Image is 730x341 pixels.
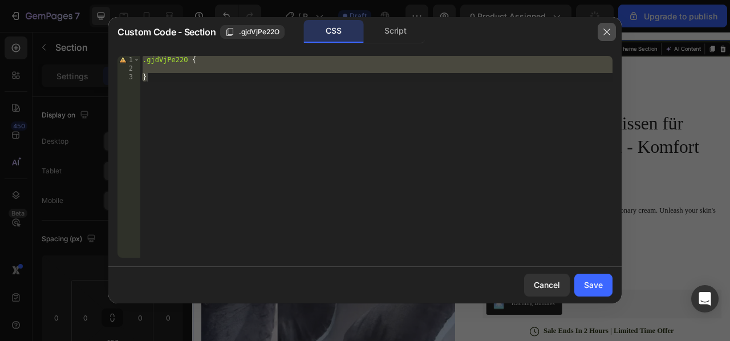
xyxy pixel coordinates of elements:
[117,56,140,64] div: 1
[691,285,719,312] div: Open Intercom Messenger
[464,17,497,27] div: Section 1
[304,20,364,43] div: CSS
[599,15,649,29] button: AI Content
[518,17,591,27] p: Create Theme Section
[239,27,279,37] span: .gjdVjPe22O
[427,59,474,68] p: (1349 Reviews)
[366,20,425,43] div: Script
[117,64,140,73] div: 2
[117,73,140,82] div: 3
[534,279,560,291] div: Cancel
[584,279,603,291] div: Save
[246,16,330,26] p: Free Shipping [DATE] Only
[369,71,673,192] h1: VitalZen™ | Schwangerschaftskissen für schwangere Frauen - Komfort und Erleichterung
[220,25,285,39] button: .gjdVjPe22O
[117,25,216,39] span: Custom Code - Section
[370,196,672,205] p: The 2023 Rated Innovation in Cosmetics
[524,274,570,297] button: Cancel
[389,283,514,297] p: Environmentally Friendly
[574,274,613,297] button: Save
[362,16,439,26] p: 84,000+ Happy Customer
[389,306,514,319] p: Made in [GEOGRAPHIC_DATA]
[389,261,514,275] p: Intense Hydration
[370,221,672,245] p: Hydrate, rejuvenate, and glow with our revolutionary cream. Unleash your skin's potential [DATE].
